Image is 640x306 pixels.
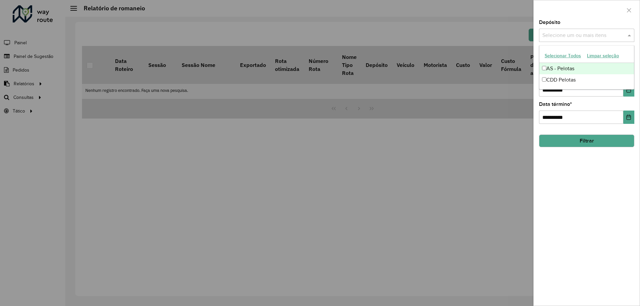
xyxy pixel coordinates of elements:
button: Choose Date [623,111,634,124]
div: CDD Pelotas [539,74,634,86]
label: Depósito [539,18,560,26]
button: Filtrar [539,135,634,147]
button: Limpar seleção [584,51,622,61]
ng-dropdown-panel: Options list [539,45,634,90]
div: AS - Pelotas [539,63,634,74]
label: Data término [539,100,572,108]
button: Choose Date [623,83,634,97]
button: Selecionar Todos [542,51,584,61]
